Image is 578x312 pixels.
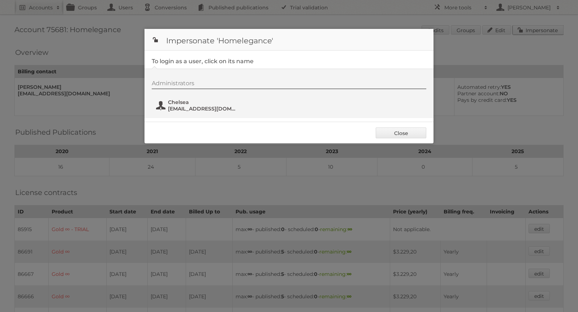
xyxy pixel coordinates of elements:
h1: Impersonate 'Homelegance' [144,29,433,51]
legend: To login as a user, click on its name [152,58,254,65]
a: Close [376,127,426,138]
span: Chelsea [168,99,238,105]
span: [EMAIL_ADDRESS][DOMAIN_NAME] [168,105,238,112]
button: Chelsea [EMAIL_ADDRESS][DOMAIN_NAME] [155,98,240,113]
div: Administrators [152,80,426,89]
